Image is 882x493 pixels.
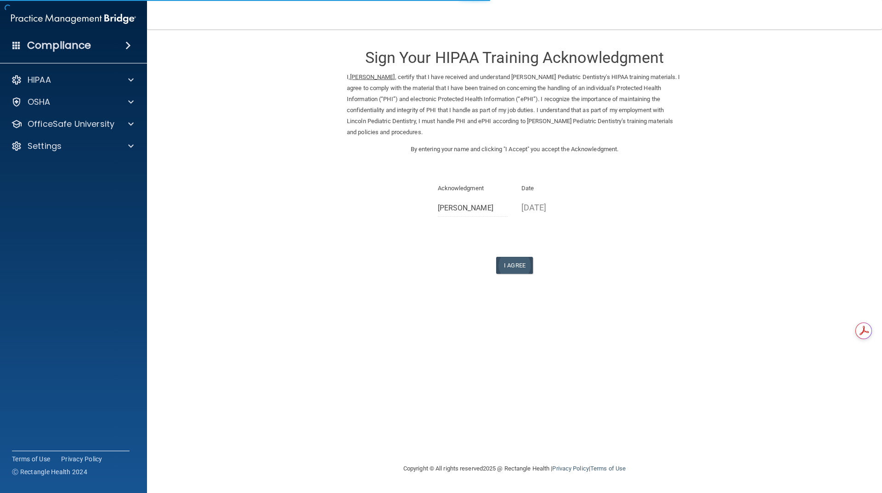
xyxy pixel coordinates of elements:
[496,257,533,274] button: I Agree
[521,200,592,215] p: [DATE]
[347,144,682,155] p: By entering your name and clicking "I Accept" you accept the Acknowledgment.
[590,465,626,472] a: Terms of Use
[350,74,395,80] ins: [PERSON_NAME]
[347,72,682,138] p: I, , certify that I have received and understand [PERSON_NAME] Pediatric Dentistry's HIPAA traini...
[347,454,682,483] div: Copyright © All rights reserved 2025 @ Rectangle Health | |
[61,454,102,464] a: Privacy Policy
[11,96,134,108] a: OSHA
[552,465,588,472] a: Privacy Policy
[28,141,62,152] p: Settings
[28,74,51,85] p: HIPAA
[27,39,91,52] h4: Compliance
[521,183,592,194] p: Date
[11,141,134,152] a: Settings
[11,74,134,85] a: HIPAA
[11,10,136,28] img: PMB logo
[347,49,682,66] h3: Sign Your HIPAA Training Acknowledgment
[28,119,114,130] p: OfficeSafe University
[11,119,134,130] a: OfficeSafe University
[28,96,51,108] p: OSHA
[438,183,508,194] p: Acknowledgment
[12,454,50,464] a: Terms of Use
[12,467,87,476] span: Ⓒ Rectangle Health 2024
[438,200,508,217] input: Full Name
